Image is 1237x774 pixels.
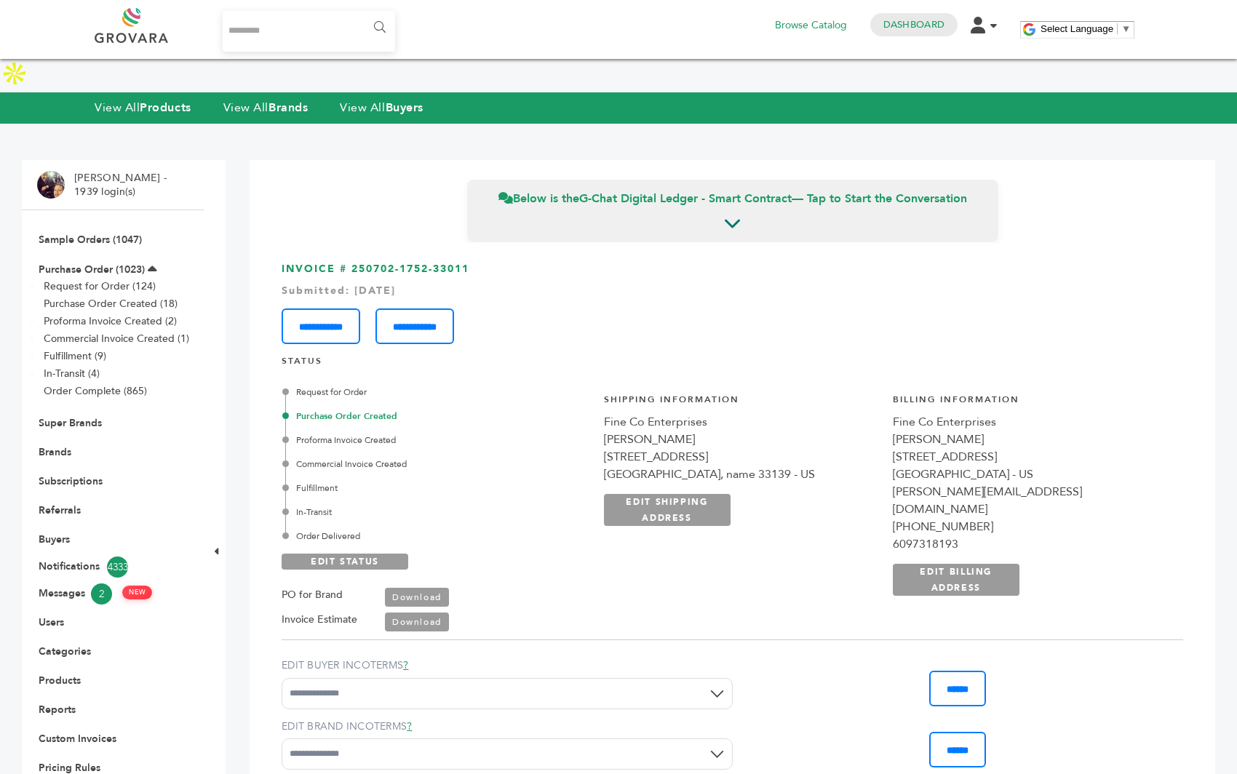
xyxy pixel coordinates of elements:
[893,535,1167,553] div: 6097318193
[893,431,1167,448] div: [PERSON_NAME]
[579,191,792,207] strong: G-Chat Digital Ledger - Smart Contract
[403,658,408,672] a: ?
[39,556,187,578] a: Notifications4333
[775,17,847,33] a: Browse Catalog
[893,518,1167,535] div: [PHONE_NUMBER]
[1041,23,1113,34] span: Select Language
[282,586,343,604] label: PO for Brand
[107,556,128,578] span: 4333
[39,645,91,658] a: Categories
[74,171,170,199] li: [PERSON_NAME] - 1939 login(s)
[604,494,731,526] a: EDIT SHIPPING ADDRESS
[1041,23,1131,34] a: Select Language​
[282,355,1183,375] h4: STATUS
[285,530,588,543] div: Order Delivered
[604,431,878,448] div: [PERSON_NAME]
[604,413,878,431] div: Fine Co Enterprises
[39,674,81,687] a: Products
[285,386,588,399] div: Request for Order
[883,18,944,31] a: Dashboard
[386,100,423,116] strong: Buyers
[39,263,145,276] a: Purchase Order (1023)
[282,554,408,570] a: EDIT STATUS
[122,586,152,599] span: NEW
[44,384,147,398] a: Order Complete (865)
[44,367,100,380] a: In-Transit (4)
[39,503,81,517] a: Referrals
[95,100,191,116] a: View AllProducts
[39,732,116,746] a: Custom Invoices
[282,262,1183,344] h3: INVOICE # 250702-1752-33011
[140,100,191,116] strong: Products
[385,613,449,631] a: Download
[282,611,357,629] label: Invoice Estimate
[285,434,588,447] div: Proforma Invoice Created
[39,703,76,717] a: Reports
[385,588,449,607] a: Download
[44,314,177,328] a: Proforma Invoice Created (2)
[893,394,1167,413] h4: Billing Information
[285,482,588,495] div: Fulfillment
[39,532,70,546] a: Buyers
[285,458,588,471] div: Commercial Invoice Created
[893,448,1167,466] div: [STREET_ADDRESS]
[223,100,309,116] a: View AllBrands
[893,564,1019,596] a: EDIT BILLING ADDRESS
[44,332,189,346] a: Commercial Invoice Created (1)
[282,719,733,734] label: EDIT BRAND INCOTERMS
[1121,23,1131,34] span: ▼
[282,658,733,673] label: EDIT BUYER INCOTERMS
[604,466,878,483] div: [GEOGRAPHIC_DATA], name 33139 - US
[39,615,64,629] a: Users
[269,100,308,116] strong: Brands
[44,349,106,363] a: Fulfillment (9)
[340,100,423,116] a: View AllBuyers
[44,297,178,311] a: Purchase Order Created (18)
[39,583,187,605] a: Messages2 NEW
[498,191,967,207] span: Below is the — Tap to Start the Conversation
[285,410,588,423] div: Purchase Order Created
[91,583,112,605] span: 2
[893,483,1167,518] div: [PERSON_NAME][EMAIL_ADDRESS][DOMAIN_NAME]
[39,233,142,247] a: Sample Orders (1047)
[44,279,156,293] a: Request for Order (124)
[1117,23,1118,34] span: ​
[39,445,71,459] a: Brands
[39,474,103,488] a: Subscriptions
[604,394,878,413] h4: Shipping Information
[407,719,412,733] a: ?
[893,466,1167,483] div: [GEOGRAPHIC_DATA] - US
[604,448,878,466] div: [STREET_ADDRESS]
[39,416,102,430] a: Super Brands
[893,413,1167,431] div: Fine Co Enterprises
[282,284,1183,298] div: Submitted: [DATE]
[285,506,588,519] div: In-Transit
[223,11,395,52] input: Search...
